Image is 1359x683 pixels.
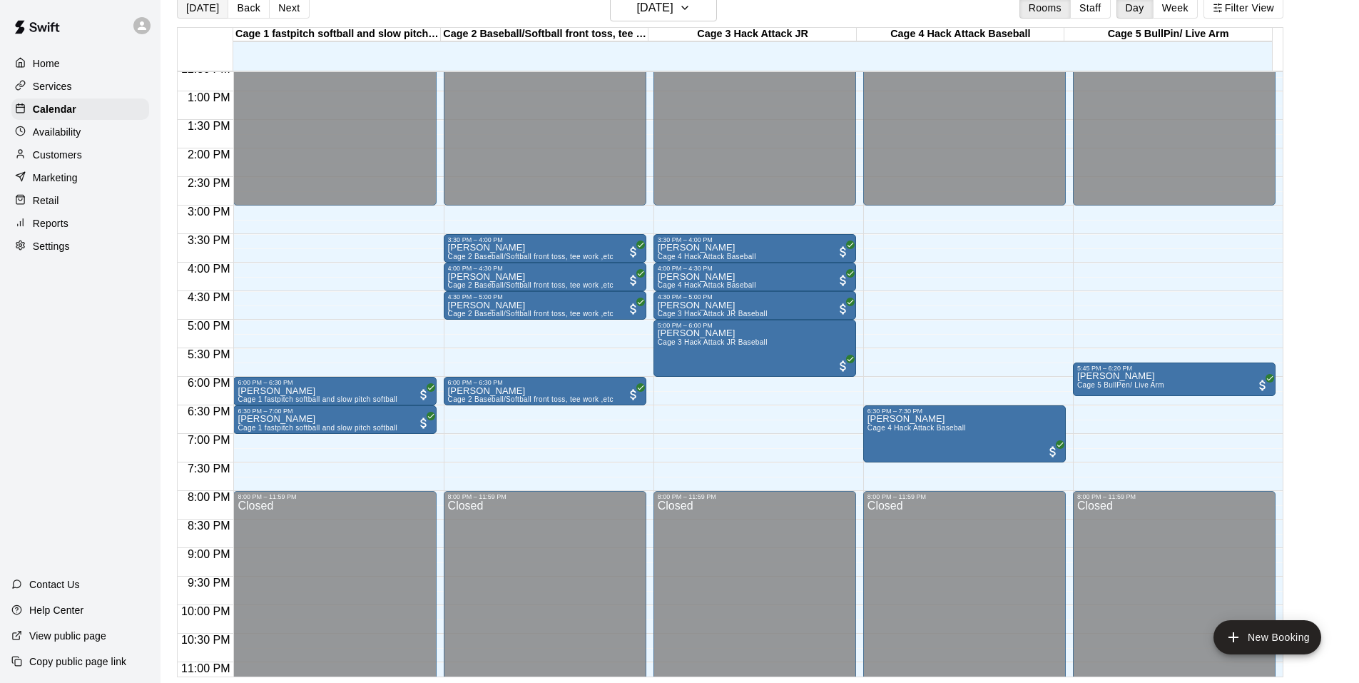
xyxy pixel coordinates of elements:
[444,263,646,291] div: 4:00 PM – 4:30 PM: Christopher Thompson
[184,434,234,446] span: 7:00 PM
[658,338,768,346] span: Cage 3 Hack Attack JR Baseball
[857,28,1064,41] div: Cage 4 Hack Attack Baseball
[448,236,642,243] div: 3:30 PM – 4:00 PM
[33,148,82,162] p: Customers
[184,491,234,503] span: 8:00 PM
[238,395,397,403] span: Cage 1 fastpitch softball and slow pitch softball
[33,171,78,185] p: Marketing
[11,236,149,257] a: Settings
[658,236,852,243] div: 3:30 PM – 4:00 PM
[33,239,70,253] p: Settings
[448,265,642,272] div: 4:00 PM – 4:30 PM
[653,263,856,291] div: 4:00 PM – 4:30 PM: Marcus Baray
[184,263,234,275] span: 4:00 PM
[184,206,234,218] span: 3:00 PM
[658,293,852,300] div: 4:30 PM – 5:00 PM
[653,291,856,320] div: 4:30 PM – 5:00 PM: Asha Rupp
[11,53,149,74] a: Home
[836,245,850,259] span: All customers have paid
[1256,378,1270,393] span: All customers have paid
[178,634,233,646] span: 10:30 PM
[33,102,76,116] p: Calendar
[184,91,234,103] span: 1:00 PM
[11,98,149,120] div: Calendar
[863,405,1066,462] div: 6:30 PM – 7:30 PM: Luis Esparza
[29,654,126,669] p: Copy public page link
[448,253,614,260] span: Cage 2 Baseball/Softball front toss, tee work ,etc
[29,603,83,617] p: Help Center
[11,190,149,211] a: Retail
[1046,445,1060,459] span: All customers have paid
[178,662,233,674] span: 11:00 PM
[658,265,852,272] div: 4:00 PM – 4:30 PM
[184,577,234,589] span: 9:30 PM
[653,234,856,263] div: 3:30 PM – 4:00 PM: Marcus Baray
[33,79,72,93] p: Services
[184,377,234,389] span: 6:00 PM
[444,234,646,263] div: 3:30 PM – 4:00 PM: Christopher Thompson
[658,493,852,500] div: 8:00 PM – 11:59 PM
[658,310,768,318] span: Cage 3 Hack Attack JR Baseball
[238,379,432,386] div: 6:00 PM – 6:30 PM
[184,548,234,560] span: 9:00 PM
[233,377,436,405] div: 6:00 PM – 6:30 PM: Katelynn Moracco
[233,405,436,434] div: 6:30 PM – 7:00 PM: Valerie Espinoza
[233,28,441,41] div: Cage 1 fastpitch softball and slow pitch softball
[417,388,431,402] span: All customers have paid
[441,28,648,41] div: Cage 2 Baseball/Softball front toss, tee work , No Machine
[184,234,234,246] span: 3:30 PM
[11,121,149,143] a: Availability
[658,322,852,329] div: 5:00 PM – 6:00 PM
[184,520,234,532] span: 8:30 PM
[836,359,850,373] span: All customers have paid
[448,281,614,289] span: Cage 2 Baseball/Softball front toss, tee work ,etc
[444,377,646,405] div: 6:00 PM – 6:30 PM: Cage 2 Baseball/Softball front toss, tee work ,etc
[29,629,106,643] p: View public page
[1077,381,1164,389] span: Cage 5 BullPen/ Live Arm
[836,273,850,288] span: All customers have paid
[448,310,614,318] span: Cage 2 Baseball/Softball front toss, tee work ,etc
[867,424,966,432] span: Cage 4 Hack Attack Baseball
[238,408,432,415] div: 6:30 PM – 7:00 PM
[867,408,1062,415] div: 6:30 PM – 7:30 PM
[1077,365,1271,372] div: 5:45 PM – 6:20 PM
[184,348,234,360] span: 5:30 PM
[448,293,642,300] div: 4:30 PM – 5:00 PM
[238,424,397,432] span: Cage 1 fastpitch softball and slow pitch softball
[658,253,756,260] span: Cage 4 Hack Attack Baseball
[626,273,641,288] span: All customers have paid
[658,281,756,289] span: Cage 4 Hack Attack Baseball
[836,302,850,316] span: All customers have paid
[184,405,234,418] span: 6:30 PM
[1213,620,1321,654] button: add
[1077,493,1271,500] div: 8:00 PM – 11:59 PM
[238,493,432,500] div: 8:00 PM – 11:59 PM
[626,302,641,316] span: All customers have paid
[626,388,641,402] span: All customers have paid
[184,120,234,132] span: 1:30 PM
[867,493,1062,500] div: 8:00 PM – 11:59 PM
[178,605,233,617] span: 10:00 PM
[33,56,60,71] p: Home
[448,493,642,500] div: 8:00 PM – 11:59 PM
[448,395,614,403] span: Cage 2 Baseball/Softball front toss, tee work ,etc
[184,320,234,332] span: 5:00 PM
[626,245,641,259] span: All customers have paid
[184,177,234,189] span: 2:30 PM
[653,320,856,377] div: 5:00 PM – 6:00 PM: Ashtyn Marquez
[33,193,59,208] p: Retail
[11,167,149,188] a: Marketing
[648,28,856,41] div: Cage 3 Hack Attack JR
[184,148,234,161] span: 2:00 PM
[11,144,149,166] a: Customers
[11,213,149,234] a: Reports
[444,291,646,320] div: 4:30 PM – 5:00 PM: Christopher Thompson
[11,76,149,97] div: Services
[1064,28,1272,41] div: Cage 5 BullPin/ Live Arm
